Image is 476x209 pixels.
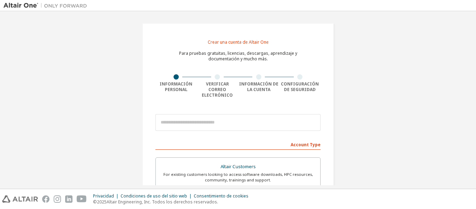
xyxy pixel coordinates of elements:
[42,195,49,203] img: facebook.svg
[179,50,297,56] font: Para pruebas gratuitas, licencias, descargas, aprendizaje y
[2,195,38,203] img: altair_logo.svg
[194,193,248,199] font: Consentimiento de cookies
[3,2,91,9] img: Altair Uno
[160,162,316,172] div: Altair Customers
[208,56,268,62] font: documentación y mucho más.
[281,81,319,92] font: Configuración de seguridad
[107,199,218,205] font: Altair Engineering, Inc. Todos los derechos reservados.
[121,193,187,199] font: Condiciones de uso del sitio web
[97,199,107,205] font: 2025
[65,195,72,203] img: linkedin.svg
[160,172,316,183] div: For existing customers looking to access software downloads, HPC resources, community, trainings ...
[202,81,233,98] font: Verificar correo electrónico
[93,193,114,199] font: Privacidad
[155,139,321,150] div: Account Type
[54,195,61,203] img: instagram.svg
[93,199,97,205] font: ©
[239,81,278,92] font: Información de la cuenta
[208,39,269,45] font: Crear una cuenta de Altair One
[77,195,87,203] img: youtube.svg
[160,81,192,92] font: Información personal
